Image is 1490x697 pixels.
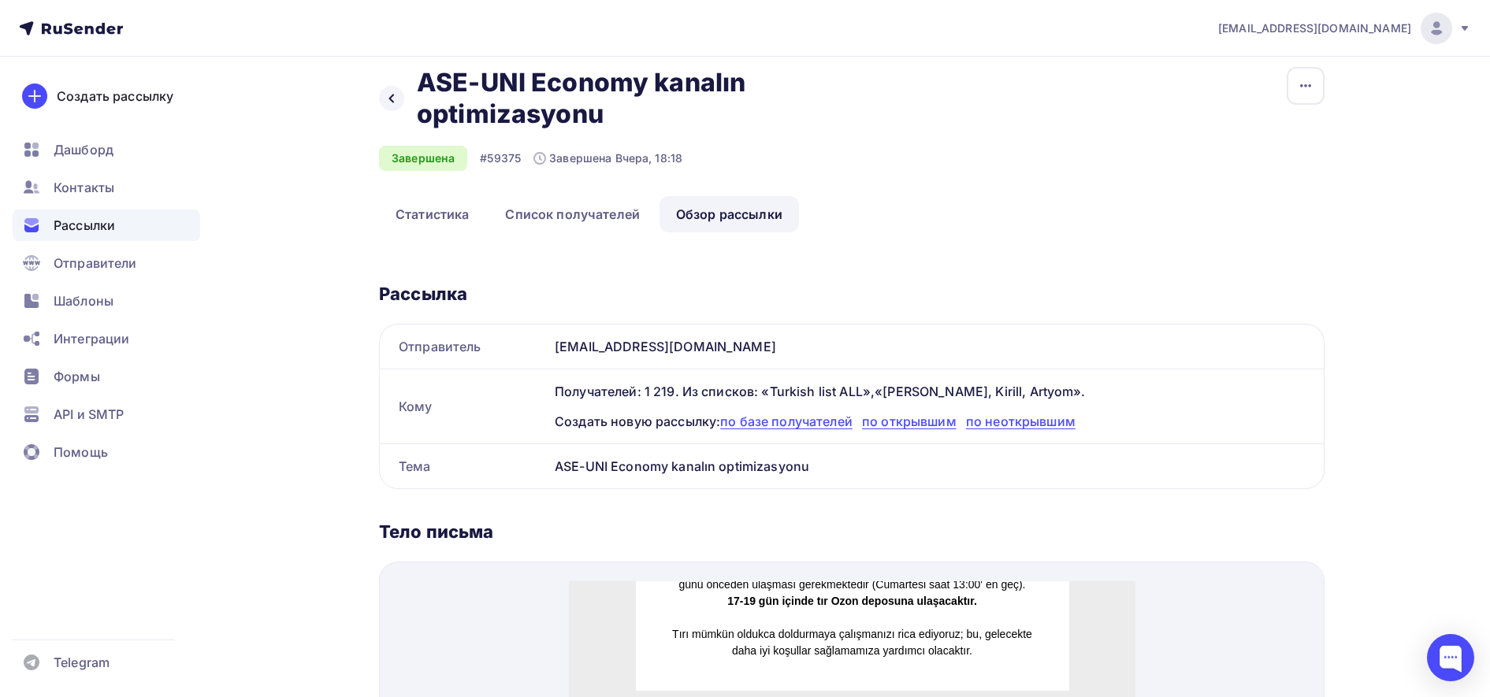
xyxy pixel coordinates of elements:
a: Список получателей [489,196,656,232]
span: Помощь [54,443,108,462]
div: Создать новую рассылку: [555,412,1305,431]
a: Дашборд [13,134,200,165]
div: Тема [380,444,548,488]
span: Шаблоны [54,291,113,310]
span: Linki 1 saat önce göndereceğiz. [106,280,262,292]
p: Economy Kanalı Webinarı [106,165,461,187]
a: WhatsApp grubumuz [210,484,357,514]
span: по открывшим [862,413,957,429]
a: Обзор рассылки [660,196,799,232]
span: Интеграции [54,329,129,348]
a: UNI Economy kanalı [214,318,353,347]
span: Формы [54,367,100,386]
span: Дашборд [54,140,113,159]
span: Рассылки [54,216,115,235]
span: по неоткрывшим [966,413,1076,429]
span: [EMAIL_ADDRESS][DOMAIN_NAME] [1218,20,1411,36]
a: Формы [13,361,200,392]
p: UNI ile e-ticarete başlayalım [91,410,477,430]
p: Tırı mümkün oldukca doldurmaya çalışmanızı rica ediyoruz; bu, gelecekte daha iyi koşullar sağlama... [98,45,469,78]
span: по базе получателей [720,413,853,429]
div: Кому [380,369,548,443]
div: ASE-UNI Economy kanalın optimizasyonu [548,444,1324,488]
strong: 17-19 gün içinde tır Ozon deposuna ulaşacaktır. [158,13,408,26]
div: Завершена [379,146,467,171]
span: Контакты [54,178,114,197]
div: Создать рассылку [57,87,173,106]
div: Завершена Вчера, 18:18 [533,150,682,166]
div: Отправитель [380,324,548,369]
div: Рассылка [379,283,1325,305]
div: Получателей: 1 219. Из списков: «Turkish list ALL»,«[PERSON_NAME], Kirill, Artyom». [555,382,1305,401]
a: Отправители [13,247,200,279]
span: Отправители [54,254,137,272]
div: #59375 [480,150,521,166]
strong: UNI Economy kanalı [229,325,337,339]
div: [EMAIL_ADDRESS][DOMAIN_NAME] [548,324,1324,369]
span: 📅 Tarih: [DATE] 🕒 Saat: 16:00 [106,230,188,259]
span: API и SMTP [54,405,124,424]
div: Тело письма [379,521,1325,543]
a: Шаблоны [13,285,200,317]
span: Telegram [54,653,110,672]
a: Рассылки [13,209,200,241]
a: Статистика [379,196,485,232]
h2: ASE-UNI Economy kanalın optimizasyonu [417,67,893,130]
span: Detaylı bilgi almak için sizleri ASE-UNI Economy Kanalı Webinarına davet ediyoruz. [106,197,437,226]
p: Hizmetlerimiz hakkında daha fazla bilgi edinmek için lütfen müşteri hizmetler servisimizle iletiş... [91,438,477,469]
a: Контакты [13,172,200,203]
a: [EMAIL_ADDRESS][DOMAIN_NAME] [1218,13,1471,44]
